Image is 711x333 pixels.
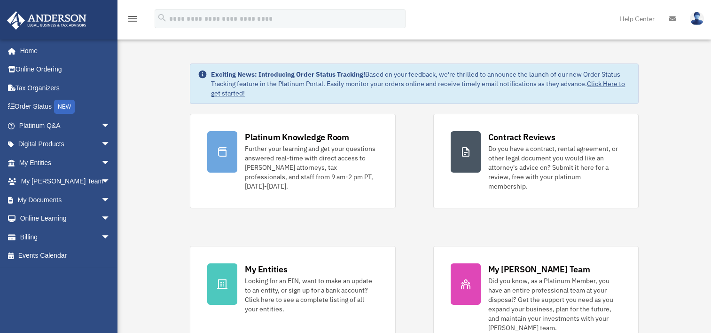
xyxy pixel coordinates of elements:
div: NEW [54,100,75,114]
div: My Entities [245,263,287,275]
a: My Documentsarrow_drop_down [7,190,125,209]
div: My [PERSON_NAME] Team [488,263,590,275]
span: arrow_drop_down [101,153,120,173]
a: Platinum Knowledge Room Further your learning and get your questions answered real-time with dire... [190,114,395,208]
a: Online Ordering [7,60,125,79]
span: arrow_drop_down [101,116,120,135]
span: arrow_drop_down [101,228,120,247]
i: search [157,13,167,23]
div: Based on your feedback, we're thrilled to announce the launch of our new Order Status Tracking fe... [211,70,630,98]
span: arrow_drop_down [101,209,120,229]
div: Do you have a contract, rental agreement, or other legal document you would like an attorney's ad... [488,144,621,191]
div: Contract Reviews [488,131,555,143]
div: Platinum Knowledge Room [245,131,349,143]
div: Further your learning and get your questions answered real-time with direct access to [PERSON_NAM... [245,144,378,191]
i: menu [127,13,138,24]
a: My Entitiesarrow_drop_down [7,153,125,172]
span: arrow_drop_down [101,190,120,210]
a: Contract Reviews Do you have a contract, rental agreement, or other legal document you would like... [433,114,639,208]
a: Events Calendar [7,246,125,265]
img: Anderson Advisors Platinum Portal [4,11,89,30]
a: Billingarrow_drop_down [7,228,125,246]
a: Digital Productsarrow_drop_down [7,135,125,154]
span: arrow_drop_down [101,172,120,191]
img: User Pic [690,12,704,25]
div: Did you know, as a Platinum Member, you have an entire professional team at your disposal? Get th... [488,276,621,333]
a: Home [7,41,120,60]
a: Click Here to get started! [211,79,625,97]
span: arrow_drop_down [101,135,120,154]
div: Looking for an EIN, want to make an update to an entity, or sign up for a bank account? Click her... [245,276,378,314]
a: menu [127,16,138,24]
a: Online Learningarrow_drop_down [7,209,125,228]
a: Tax Organizers [7,79,125,97]
strong: Exciting News: Introducing Order Status Tracking! [211,70,365,79]
a: Order StatusNEW [7,97,125,117]
a: My [PERSON_NAME] Teamarrow_drop_down [7,172,125,191]
a: Platinum Q&Aarrow_drop_down [7,116,125,135]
